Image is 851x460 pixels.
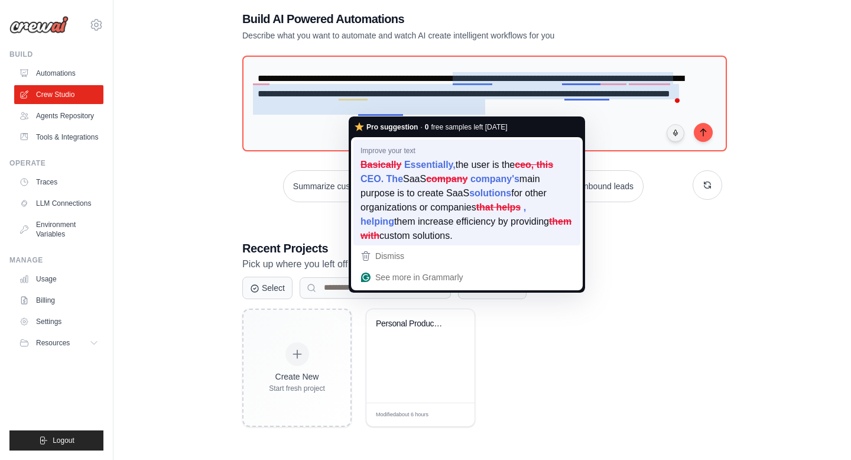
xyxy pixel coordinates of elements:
[36,338,70,348] span: Resources
[283,170,437,202] button: Summarize customer support tickets
[9,430,103,451] button: Logout
[14,128,103,147] a: Tools & Integrations
[14,291,103,310] a: Billing
[14,215,103,244] a: Environment Variables
[14,194,103,213] a: LLM Connections
[14,333,103,352] button: Resources
[53,436,74,445] span: Logout
[9,158,103,168] div: Operate
[376,319,447,329] div: Personal Productivity Assistant
[9,255,103,265] div: Manage
[269,371,325,383] div: Create New
[242,56,727,151] textarea: To enrich screen reader interactions, please activate Accessibility in Grammarly extension settings
[14,85,103,104] a: Crew Studio
[242,257,722,272] p: Pick up where you left off or start something new
[9,50,103,59] div: Build
[242,30,639,41] p: Describe what you want to automate and watch AI create intelligent workflows for you
[14,312,103,331] a: Settings
[376,411,428,419] span: Modified about 6 hours
[14,64,103,83] a: Automations
[14,106,103,125] a: Agents Repository
[269,384,325,393] div: Start fresh project
[548,170,644,202] button: Score inbound leads
[14,270,103,289] a: Usage
[667,124,684,142] button: Click to speak your automation idea
[14,173,103,192] a: Traces
[242,11,639,27] h1: Build AI Powered Automations
[693,170,722,200] button: Get new suggestions
[242,240,722,257] h3: Recent Projects
[447,410,457,419] span: Edit
[242,277,293,299] button: Select
[9,16,69,34] img: Logo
